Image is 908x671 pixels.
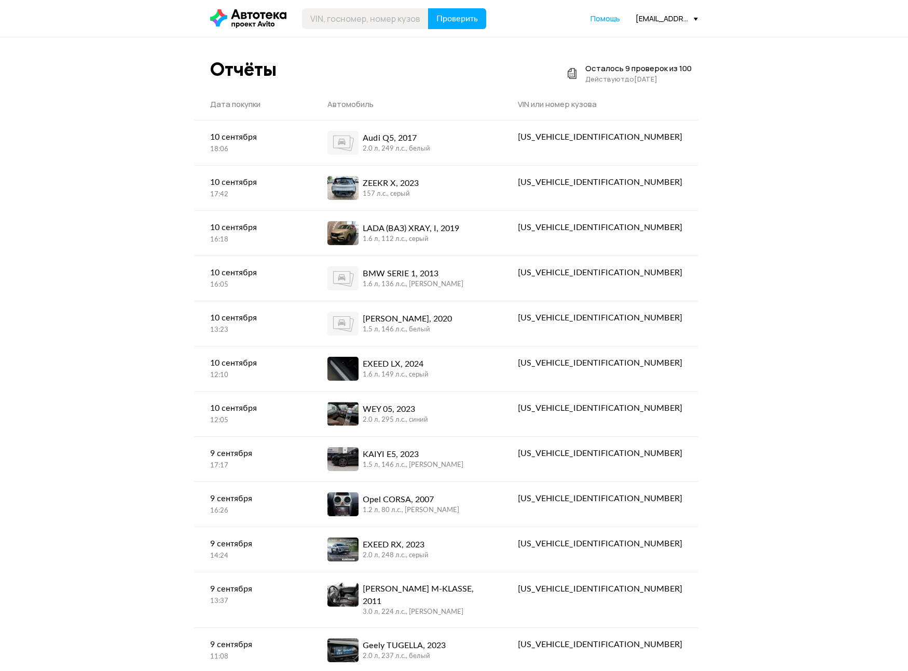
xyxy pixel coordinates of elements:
a: 9 сентября16:26 [195,482,312,526]
div: 9 сентября [210,538,296,550]
div: 9 сентября [210,447,296,460]
div: 10 сентября [210,221,296,234]
div: Audi Q5, 2017 [363,132,430,144]
a: 10 сентября16:18 [195,211,312,255]
div: [US_VEHICLE_IDENTIFICATION_NUMBER] [518,312,682,324]
div: [US_VEHICLE_IDENTIFICATION_NUMBER] [518,538,682,550]
div: LADA (ВАЗ) XRAY, I, 2019 [363,222,459,235]
div: 3.0 л, 224 л.c., [PERSON_NAME] [363,608,487,617]
a: [US_VEHICLE_IDENTIFICATION_NUMBER] [502,346,698,380]
a: WEY 05, 20232.0 л, 295 л.c., синий [312,392,502,436]
a: [US_VEHICLE_IDENTIFICATION_NUMBER] [502,166,698,199]
a: [US_VEHICLE_IDENTIFICATION_NUMBER] [502,256,698,289]
div: 10 сентября [210,266,296,279]
div: 1.5 л, 146 л.c., [PERSON_NAME] [363,461,463,470]
div: KAIYI E5, 2023 [363,448,463,461]
div: 10 сентября [210,357,296,369]
div: 17:17 [210,461,296,471]
a: [US_VEHICLE_IDENTIFICATION_NUMBER] [502,572,698,606]
div: Отчёты [210,58,277,80]
a: 10 сентября17:42 [195,166,312,210]
div: 13:23 [210,326,296,335]
div: 10 сентября [210,131,296,143]
div: 18:06 [210,145,296,154]
div: [US_VEHICLE_IDENTIFICATION_NUMBER] [518,583,682,595]
a: [PERSON_NAME] M-KLASSE, 20113.0 л, 224 л.c., [PERSON_NAME] [312,572,502,627]
div: 2.0 л, 248 л.c., серый [363,551,429,560]
div: 14:24 [210,552,296,561]
div: 16:26 [210,506,296,516]
a: BMW SERIE 1, 20131.6 л, 136 л.c., [PERSON_NAME] [312,256,502,301]
div: [US_VEHICLE_IDENTIFICATION_NUMBER] [518,266,682,279]
div: 12:05 [210,416,296,425]
div: Действуют до [DATE] [585,74,692,84]
div: [EMAIL_ADDRESS][DOMAIN_NAME] [636,14,698,23]
a: 10 сентября18:06 [195,120,312,165]
div: 2.0 л, 249 л.c., белый [363,144,430,154]
div: 1.6 л, 136 л.c., [PERSON_NAME] [363,280,463,289]
div: 2.0 л, 237 л.c., белый [363,652,446,661]
div: ZEEKR X, 2023 [363,177,419,190]
span: Помощь [590,14,620,23]
div: WEY 05, 2023 [363,403,428,415]
div: EXEED LX, 2024 [363,358,429,370]
a: [US_VEHICLE_IDENTIFICATION_NUMBER] [502,301,698,334]
a: 10 сентября12:05 [195,392,312,436]
div: 12:10 [210,371,296,380]
input: VIN, госномер, номер кузова [302,8,429,29]
div: 16:18 [210,235,296,245]
div: 9 сентября [210,492,296,505]
div: [PERSON_NAME], 2020 [363,313,452,325]
div: 11:08 [210,652,296,662]
a: [US_VEHICLE_IDENTIFICATION_NUMBER] [502,392,698,425]
span: Проверить [436,15,478,23]
button: Проверить [428,8,486,29]
a: Audi Q5, 20172.0 л, 249 л.c., белый [312,120,502,165]
div: 1.2 л, 80 л.c., [PERSON_NAME] [363,506,459,515]
a: 10 сентября13:23 [195,301,312,345]
div: 13:37 [210,597,296,606]
div: [US_VEHICLE_IDENTIFICATION_NUMBER] [518,131,682,143]
a: KAIYI E5, 20231.5 л, 146 л.c., [PERSON_NAME] [312,437,502,481]
a: LADA (ВАЗ) XRAY, I, 20191.6 л, 112 л.c., серый [312,211,502,256]
div: 16:05 [210,280,296,290]
div: 157 л.c., серый [363,190,419,199]
div: Opel CORSA, 2007 [363,493,459,506]
div: 10 сентября [210,176,296,189]
div: 1.6 л, 149 л.c., серый [363,370,429,380]
div: [PERSON_NAME] M-KLASSE, 2011 [363,583,487,608]
div: BMW SERIE 1, 2013 [363,267,463,280]
div: 2.0 л, 295 л.c., синий [363,415,428,425]
a: 9 сентября13:37 [195,572,312,616]
div: [US_VEHICLE_IDENTIFICATION_NUMBER] [518,492,682,505]
a: EXEED LX, 20241.6 л, 149 л.c., серый [312,346,502,391]
a: [US_VEHICLE_IDENTIFICATION_NUMBER] [502,211,698,244]
a: [PERSON_NAME], 20201.5 л, 146 л.c., белый [312,301,502,346]
a: [US_VEHICLE_IDENTIFICATION_NUMBER] [502,628,698,661]
div: [US_VEHICLE_IDENTIFICATION_NUMBER] [518,638,682,651]
a: 10 сентября12:10 [195,346,312,391]
div: [US_VEHICLE_IDENTIFICATION_NUMBER] [518,221,682,234]
div: 1.5 л, 146 л.c., белый [363,325,452,334]
div: [US_VEHICLE_IDENTIFICATION_NUMBER] [518,176,682,189]
div: Осталось 9 проверок из 100 [585,63,692,74]
a: 9 сентября14:24 [195,527,312,571]
a: 9 сентября17:17 [195,437,312,481]
div: 9 сентября [210,583,296,595]
div: Дата покупки [210,99,296,110]
div: Geely TUGELLA, 2023 [363,639,446,652]
div: Автомобиль [327,99,487,110]
div: 10 сентября [210,402,296,414]
div: VIN или номер кузова [518,99,682,110]
div: 10 сентября [210,312,296,324]
div: [US_VEHICLE_IDENTIFICATION_NUMBER] [518,447,682,460]
div: [US_VEHICLE_IDENTIFICATION_NUMBER] [518,402,682,414]
a: Opel CORSA, 20071.2 л, 80 л.c., [PERSON_NAME] [312,482,502,527]
a: Помощь [590,14,620,24]
a: [US_VEHICLE_IDENTIFICATION_NUMBER] [502,482,698,515]
a: [US_VEHICLE_IDENTIFICATION_NUMBER] [502,120,698,154]
div: [US_VEHICLE_IDENTIFICATION_NUMBER] [518,357,682,369]
div: 1.6 л, 112 л.c., серый [363,235,459,244]
a: 10 сентября16:05 [195,256,312,300]
a: EXEED RX, 20232.0 л, 248 л.c., серый [312,527,502,572]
